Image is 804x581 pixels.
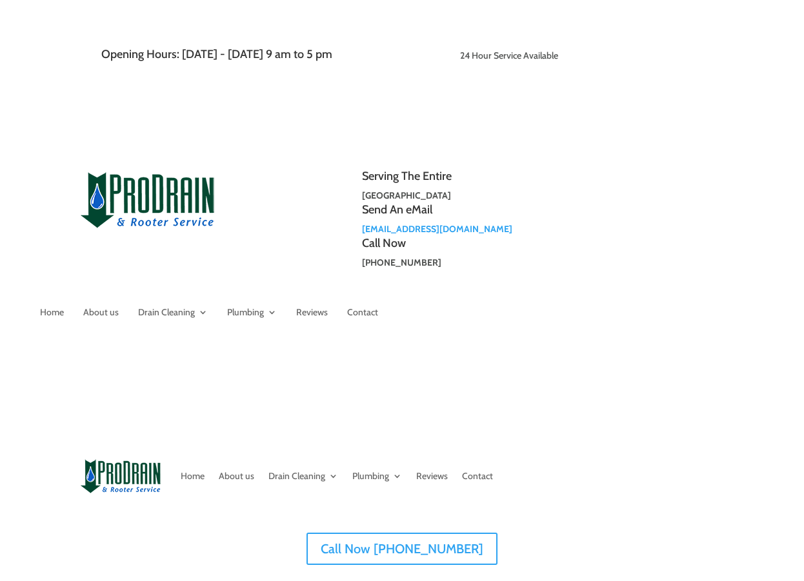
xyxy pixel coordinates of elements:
[81,170,216,228] img: site-logo-100h
[677,48,698,69] a: Follow on Yelp
[416,451,448,500] a: Reviews
[40,308,64,322] a: Home
[268,451,338,500] a: Drain Cleaning
[651,48,672,69] a: Follow on Facebook
[296,308,328,322] a: Reviews
[362,223,512,235] a: [EMAIL_ADDRESS][DOMAIN_NAME]
[227,308,277,322] a: Plumbing
[347,308,378,322] a: Contact
[138,308,208,322] a: Drain Cleaning
[219,451,254,500] a: About us
[362,202,432,217] span: Send An eMail
[352,451,402,500] a: Plumbing
[101,47,332,61] span: Opening Hours: [DATE] - [DATE] 9 am to 5 pm
[703,48,723,69] a: Follow on X
[83,308,119,322] a: About us
[362,236,406,250] span: Call Now
[462,451,493,500] a: Contact
[362,257,441,268] strong: [PHONE_NUMBER]
[362,190,451,201] strong: [GEOGRAPHIC_DATA]
[362,169,452,183] span: Serving The Entire
[412,48,558,64] p: 24 Hour Service Available
[181,451,205,500] a: Home
[307,533,497,565] a: Call Now [PHONE_NUMBER]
